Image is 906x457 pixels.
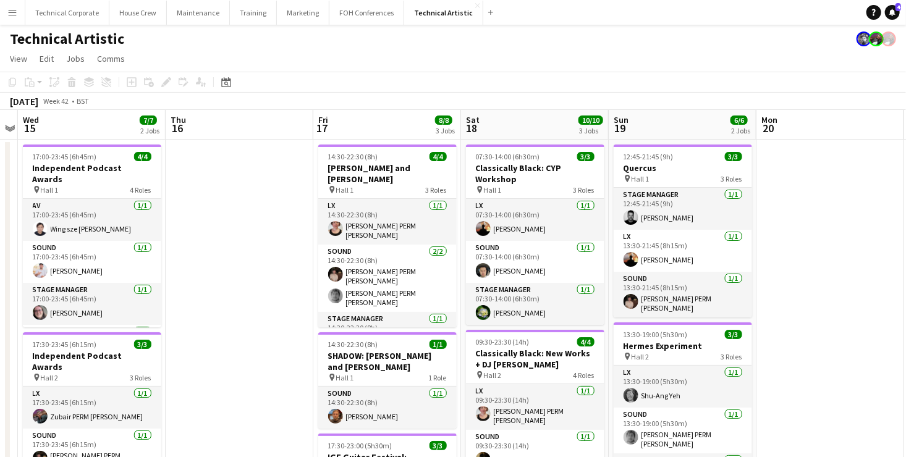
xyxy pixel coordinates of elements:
[730,115,748,125] span: 6/6
[92,51,130,67] a: Comms
[171,114,186,125] span: Thu
[466,348,604,370] h3: Classically Black: New Works + DJ [PERSON_NAME]
[614,272,752,317] app-card-role: Sound1/113:30-21:45 (8h15m)[PERSON_NAME] PERM [PERSON_NAME]
[466,241,604,283] app-card-role: Sound1/107:30-14:00 (6h30m)[PERSON_NAME]
[10,30,124,48] h1: Technical Artistic
[318,387,457,429] app-card-role: Sound1/114:30-22:30 (8h)[PERSON_NAME]
[612,121,629,135] span: 19
[614,162,752,174] h3: Quercus
[10,53,27,64] span: View
[134,340,151,349] span: 3/3
[66,53,85,64] span: Jobs
[578,115,603,125] span: 10/10
[624,330,688,339] span: 13:30-19:00 (5h30m)
[484,371,502,380] span: Hall 2
[404,1,483,25] button: Technical Artistic
[632,352,650,361] span: Hall 2
[33,340,97,349] span: 17:30-23:45 (6h15m)
[869,31,884,46] app-user-avatar: Zubair PERM Dhalla
[429,373,447,382] span: 1 Role
[430,340,447,349] span: 1/1
[466,162,604,185] h3: Classically Black: CYP Workshop
[33,152,97,161] span: 17:00-23:45 (6h45m)
[23,145,161,327] app-job-card: 17:00-23:45 (6h45m)4/4Independent Podcast Awards Hall 14 RolesAV1/117:00-23:45 (6h45m)Wing sze [P...
[632,174,650,183] span: Hall 1
[23,199,161,241] app-card-role: AV1/117:00-23:45 (6h45m)Wing sze [PERSON_NAME]
[436,126,455,135] div: 3 Jobs
[328,340,378,349] span: 14:30-22:30 (8h)
[466,114,480,125] span: Sat
[624,152,674,161] span: 12:45-21:45 (9h)
[614,145,752,317] app-job-card: 12:45-21:45 (9h)3/3Quercus Hall 13 RolesStage Manager1/112:45-21:45 (9h)[PERSON_NAME]LX1/113:30-2...
[614,188,752,230] app-card-role: Stage Manager1/112:45-21:45 (9h)[PERSON_NAME]
[721,174,742,183] span: 3 Roles
[885,5,900,20] a: 4
[430,441,447,450] span: 3/3
[881,31,896,46] app-user-avatar: Zubair PERM Dhalla
[336,185,354,195] span: Hall 1
[484,185,502,195] span: Hall 1
[169,121,186,135] span: 16
[318,145,457,327] div: 14:30-22:30 (8h)4/4[PERSON_NAME] and [PERSON_NAME] Hall 13 RolesLX1/114:30-22:30 (8h)[PERSON_NAME...
[435,115,452,125] span: 8/8
[318,162,457,185] h3: [PERSON_NAME] and [PERSON_NAME]
[466,199,604,241] app-card-role: LX1/107:30-14:00 (6h30m)[PERSON_NAME]
[614,340,752,351] h3: Hermes Experiment
[725,152,742,161] span: 3/3
[21,121,39,135] span: 15
[23,350,161,372] h3: Independent Podcast Awards
[77,96,89,106] div: BST
[230,1,277,25] button: Training
[574,185,595,195] span: 3 Roles
[318,350,457,372] h3: SHADOW: [PERSON_NAME] and [PERSON_NAME]
[466,384,604,430] app-card-role: LX1/109:30-23:30 (14h)[PERSON_NAME] PERM [PERSON_NAME]
[857,31,871,46] app-user-avatar: Krisztian PERM Vass
[614,366,752,408] app-card-role: LX1/113:30-19:00 (5h30m)Shu-Ang Yeh
[574,371,595,380] span: 4 Roles
[61,51,90,67] a: Jobs
[614,408,752,453] app-card-role: Sound1/113:30-19:00 (5h30m)[PERSON_NAME] PERM [PERSON_NAME]
[336,373,354,382] span: Hall 1
[464,121,480,135] span: 18
[614,114,629,125] span: Sun
[721,352,742,361] span: 3 Roles
[23,162,161,185] h3: Independent Podcast Awards
[109,1,167,25] button: House Crew
[5,51,32,67] a: View
[40,53,54,64] span: Edit
[23,114,39,125] span: Wed
[579,126,603,135] div: 3 Jobs
[476,337,530,346] span: 09:30-23:30 (14h)
[318,245,457,312] app-card-role: Sound2/214:30-22:30 (8h)[PERSON_NAME] PERM [PERSON_NAME][PERSON_NAME] PERM [PERSON_NAME]
[97,53,125,64] span: Comms
[23,325,161,367] app-card-role: LX1/1
[10,95,38,107] div: [DATE]
[316,121,328,135] span: 17
[466,283,604,325] app-card-role: Stage Manager1/107:30-14:00 (6h30m)[PERSON_NAME]
[614,230,752,272] app-card-role: LX1/113:30-21:45 (8h15m)[PERSON_NAME]
[430,152,447,161] span: 4/4
[23,241,161,283] app-card-role: Sound1/117:00-23:45 (6h45m)[PERSON_NAME]
[328,441,392,450] span: 17:30-23:00 (5h30m)
[318,312,457,354] app-card-role: Stage Manager1/114:30-22:30 (8h)
[130,185,151,195] span: 4 Roles
[318,332,457,429] app-job-card: 14:30-22:30 (8h)1/1SHADOW: [PERSON_NAME] and [PERSON_NAME] Hall 11 RoleSound1/114:30-22:30 (8h)[P...
[35,51,59,67] a: Edit
[329,1,404,25] button: FOH Conferences
[760,121,777,135] span: 20
[277,1,329,25] button: Marketing
[318,199,457,245] app-card-role: LX1/114:30-22:30 (8h)[PERSON_NAME] PERM [PERSON_NAME]
[577,337,595,346] span: 4/4
[41,185,59,195] span: Hall 1
[41,373,59,382] span: Hall 2
[41,96,72,106] span: Week 42
[466,145,604,325] app-job-card: 07:30-14:00 (6h30m)3/3Classically Black: CYP Workshop Hall 13 RolesLX1/107:30-14:00 (6h30m)[PERSO...
[25,1,109,25] button: Technical Corporate
[140,115,157,125] span: 7/7
[328,152,378,161] span: 14:30-22:30 (8h)
[426,185,447,195] span: 3 Roles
